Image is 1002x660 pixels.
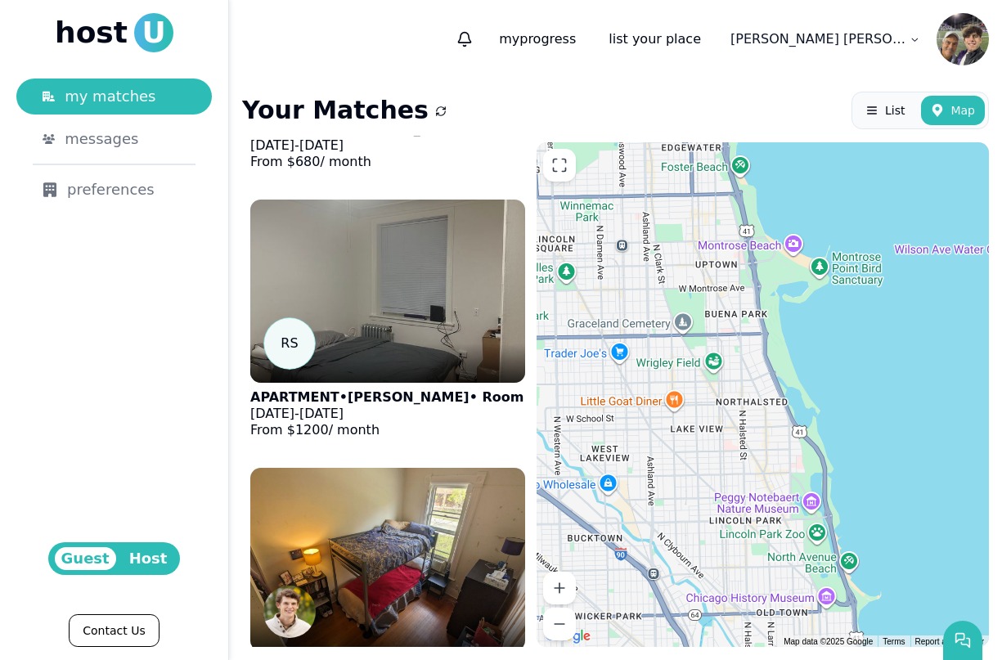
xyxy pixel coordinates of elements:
a: Open this area in Google Maps (opens a new window) [541,626,595,647]
a: Contact Us [69,614,159,647]
button: List [856,96,914,125]
a: hostU [55,13,173,52]
p: [PERSON_NAME] [PERSON_NAME] [730,29,906,49]
span: Map data ©2025 Google [784,637,873,646]
a: Terms [883,637,905,646]
h1: Your Matches [242,96,429,125]
span: Map [950,102,975,119]
p: From $ 1200 / month [250,422,523,438]
span: my [499,31,519,47]
span: [DATE] [250,406,294,421]
span: [DATE] [299,406,344,421]
div: preferences [43,178,186,201]
span: U [134,13,173,52]
button: Map [921,96,985,125]
p: - [250,137,523,154]
a: Report a map error [915,637,984,646]
p: APARTMENT • [PERSON_NAME] • Room [250,389,523,406]
button: Enter fullscreen [543,149,576,182]
img: APARTMENT [250,200,525,383]
span: List [885,102,905,119]
span: [DATE] [250,137,294,153]
img: Daniel Rutstein avatar [937,13,989,65]
img: Sam Collett avatar [263,586,316,638]
span: host [55,16,128,49]
span: [DATE] [299,137,344,153]
p: - [250,406,523,422]
span: Guest [55,547,116,570]
p: From $ 680 / month [250,154,523,170]
span: R S [263,317,316,370]
a: my matches [16,79,212,114]
a: messages [16,121,212,157]
a: preferences [16,172,212,208]
button: Zoom out [543,608,576,640]
span: Host [123,547,174,570]
a: APARTMENTRSAPARTMENT•[PERSON_NAME]• Room[DATE]-[DATE]From $1200/ month [242,191,533,453]
a: list your place [595,23,714,56]
img: HOUSE [250,468,525,651]
p: progress [486,23,589,56]
span: my matches [65,85,155,108]
button: Zoom in [543,572,576,604]
a: [PERSON_NAME] [PERSON_NAME] [721,23,930,56]
span: messages [65,128,138,150]
img: Google [541,626,595,647]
